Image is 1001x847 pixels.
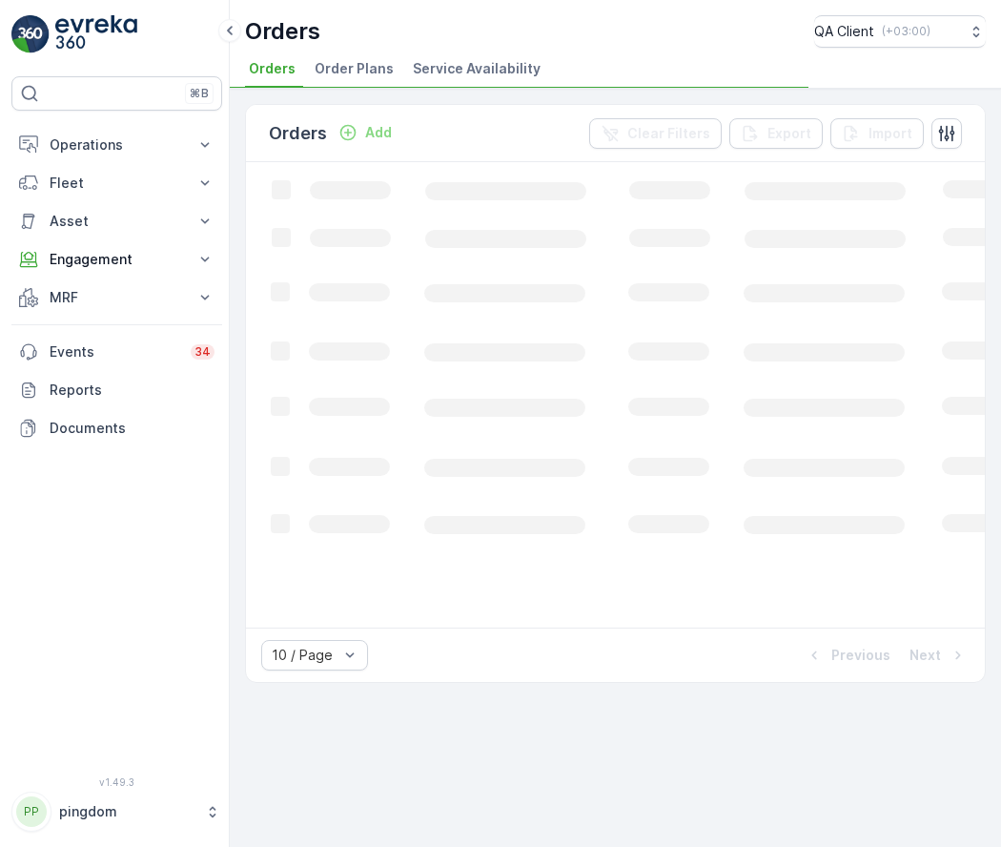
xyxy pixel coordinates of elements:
[50,381,214,400] p: Reports
[249,59,296,78] span: Orders
[55,15,137,53] img: logo_light-DOdMpM7g.png
[803,644,892,667] button: Previous
[767,124,811,143] p: Export
[11,333,222,371] a: Events34
[11,240,222,279] button: Engagement
[831,646,890,665] p: Previous
[413,59,541,78] span: Service Availability
[589,118,722,149] button: Clear Filters
[50,419,214,438] p: Documents
[11,126,222,164] button: Operations
[190,86,209,101] p: ⌘B
[908,644,970,667] button: Next
[315,59,394,78] span: Order Plans
[11,792,222,832] button: PPpingdom
[11,776,222,788] span: v 1.49.3
[50,342,179,362] p: Events
[830,118,924,149] button: Import
[331,121,399,144] button: Add
[11,164,222,202] button: Fleet
[50,250,184,269] p: Engagement
[50,174,184,193] p: Fleet
[50,135,184,155] p: Operations
[882,24,930,39] p: ( +03:00 )
[50,212,184,231] p: Asset
[365,123,392,142] p: Add
[16,796,47,827] div: PP
[11,371,222,409] a: Reports
[245,16,320,47] p: Orders
[11,15,50,53] img: logo
[814,22,874,41] p: QA Client
[814,15,986,48] button: QA Client(+03:00)
[729,118,823,149] button: Export
[50,288,184,307] p: MRF
[868,124,912,143] p: Import
[59,802,195,821] p: pingdom
[909,646,941,665] p: Next
[627,124,710,143] p: Clear Filters
[269,120,327,147] p: Orders
[11,279,222,317] button: MRF
[194,344,211,360] p: 34
[11,202,222,240] button: Asset
[11,409,222,447] a: Documents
